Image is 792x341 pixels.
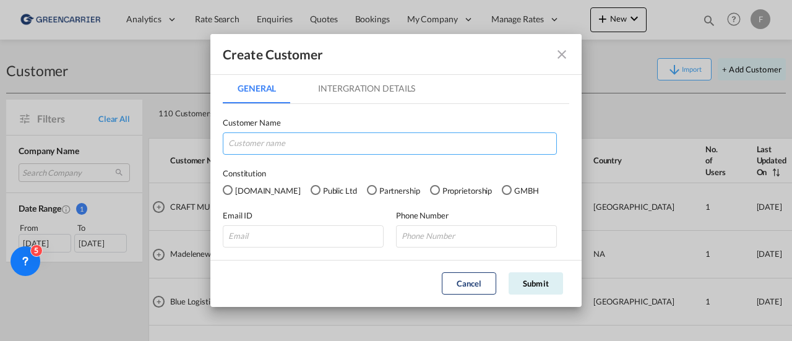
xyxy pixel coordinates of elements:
input: Email [223,225,384,248]
div: Create Customer [223,46,324,63]
label: Point of Contact [223,260,384,272]
label: Reference ID [396,260,557,272]
label: Customer Name [223,116,557,129]
label: Email ID [223,209,384,222]
md-tab-item: General [223,74,291,103]
input: Phone Number [396,225,557,248]
label: Constitution [223,167,569,179]
md-radio-button: Partnership [367,183,420,197]
md-dialog: GeneralIntergration Details ... [210,34,582,307]
md-radio-button: GMBH [502,183,539,197]
md-radio-button: Pvt.Ltd [223,183,301,197]
md-radio-button: Public Ltd [311,183,357,197]
md-pagination-wrapper: Use the left and right arrow keys to navigate between tabs [223,74,442,103]
label: Phone Number [396,209,557,222]
md-radio-button: Proprietorship [430,183,493,197]
input: Customer name [223,132,557,155]
md-icon: icon-close fg-AAA8AD [554,47,569,62]
button: Cancel [442,272,496,295]
md-tab-item: Intergration Details [303,74,430,103]
button: icon-close fg-AAA8AD [549,42,574,67]
button: Submit [509,272,563,295]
